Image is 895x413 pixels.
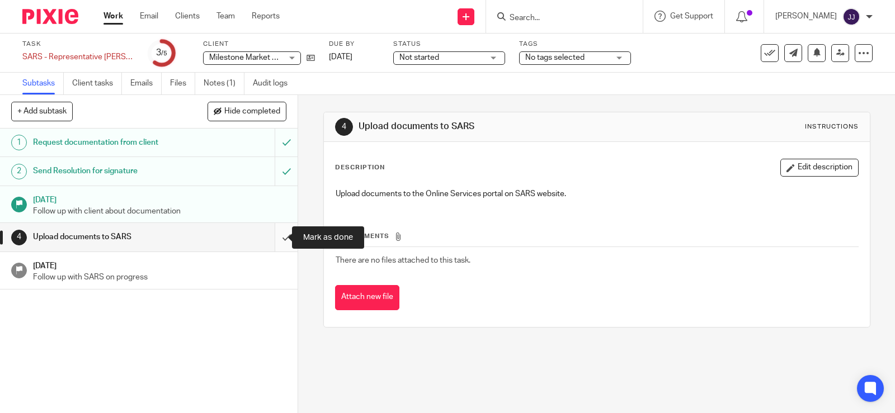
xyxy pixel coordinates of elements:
label: Due by [329,40,379,49]
span: Hide completed [224,107,280,116]
div: 3 [156,46,167,59]
a: Subtasks [22,73,64,94]
a: Reports [252,11,280,22]
p: Description [335,163,385,172]
span: Get Support [670,12,713,20]
input: Search [508,13,609,23]
label: Tags [519,40,631,49]
div: SARS - Representative taxpayer [22,51,134,63]
a: Files [170,73,195,94]
span: Not started [399,54,439,61]
div: Instructions [805,122,859,131]
a: Work [103,11,123,22]
span: No tags selected [525,54,585,61]
small: /5 [161,50,167,56]
a: Client tasks [72,73,122,94]
h1: Upload documents to SARS [359,121,620,132]
h1: Request documentation from client [33,134,187,151]
span: There are no files attached to this task. [336,257,470,264]
a: Team [216,11,235,22]
a: Audit logs [253,73,296,94]
span: Attachments [336,233,389,239]
label: Client [203,40,315,49]
div: SARS - Representative [PERSON_NAME] [22,51,134,63]
p: Follow up with SARS on progress [33,272,287,283]
div: 1 [11,135,27,150]
span: Milestone Market Solutions (Pty) Ltd [209,54,336,61]
button: Edit description [780,159,859,177]
div: 4 [11,230,27,245]
a: Clients [175,11,200,22]
h1: [DATE] [33,258,287,272]
label: Task [22,40,134,49]
p: Upload documents to the Online Services portal on SARS website. [336,188,858,200]
div: 4 [335,118,353,136]
button: Attach new file [335,285,399,310]
p: Follow up with client about documentation [33,206,287,217]
img: Pixie [22,9,78,24]
img: svg%3E [842,8,860,26]
a: Notes (1) [204,73,244,94]
button: + Add subtask [11,102,73,121]
h1: [DATE] [33,192,287,206]
h1: Send Resolution for signature [33,163,187,179]
p: [PERSON_NAME] [775,11,837,22]
a: Emails [130,73,162,94]
a: Email [140,11,158,22]
h1: Upload documents to SARS [33,229,187,245]
div: 2 [11,164,27,179]
span: [DATE] [329,53,352,61]
button: Hide completed [208,102,286,121]
label: Status [393,40,505,49]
